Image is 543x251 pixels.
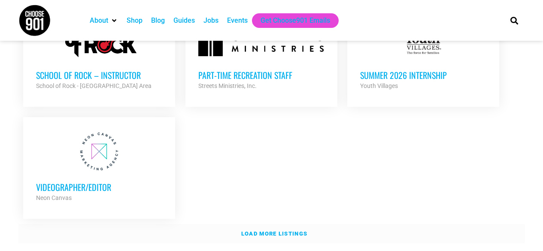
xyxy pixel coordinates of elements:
a: Shop [127,15,143,26]
a: About [90,15,108,26]
h3: Videographer/Editor [36,181,162,193]
a: Events [227,15,248,26]
div: About [85,13,122,28]
a: Blog [151,15,165,26]
strong: Load more listings [241,230,307,237]
a: Guides [173,15,195,26]
strong: Neon Canvas [36,194,72,201]
h3: Part-time Recreation Staff [198,70,325,81]
div: Search [507,13,521,27]
a: School of Rock – Instructor School of Rock - [GEOGRAPHIC_DATA] Area [23,5,175,104]
h3: Summer 2026 Internship [360,70,486,81]
a: Load more listings [18,224,525,244]
nav: Main nav [85,13,496,28]
h3: School of Rock – Instructor [36,70,162,81]
strong: Streets Ministries, Inc. [198,82,257,89]
a: Videographer/Editor Neon Canvas [23,117,175,216]
a: Summer 2026 Internship Youth Villages [347,5,499,104]
a: Part-time Recreation Staff Streets Ministries, Inc. [185,5,337,104]
strong: Youth Villages [360,82,398,89]
a: Get Choose901 Emails [261,15,330,26]
strong: School of Rock - [GEOGRAPHIC_DATA] Area [36,82,152,89]
a: Jobs [203,15,218,26]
